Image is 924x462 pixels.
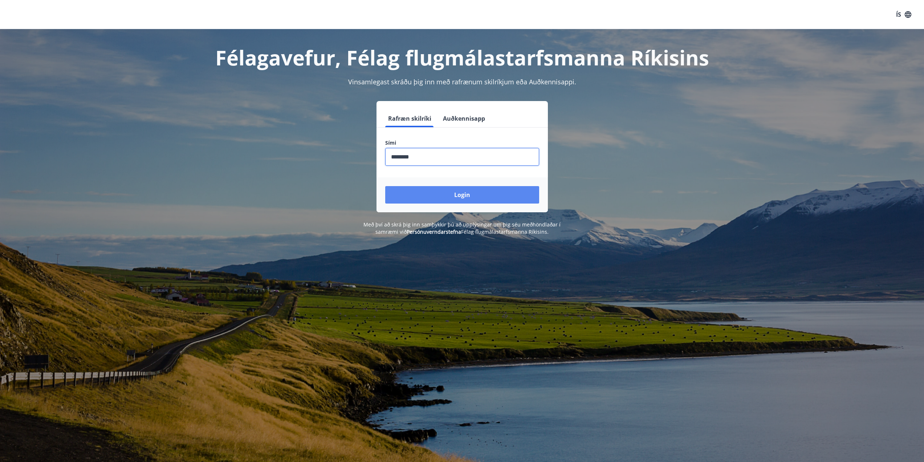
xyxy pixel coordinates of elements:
button: ÍS [892,8,915,21]
label: Sími [385,139,539,146]
button: Login [385,186,539,204]
span: Vinsamlegast skráðu þig inn með rafrænum skilríkjum eða Auðkennisappi. [348,77,576,86]
a: Persónuverndarstefna [407,228,461,235]
span: Með því að skrá þig inn samþykkir þú að upplýsingar um þig séu meðhöndlaðar í samræmi við Félag f... [363,221,561,235]
button: Auðkennisapp [440,110,488,127]
button: Rafræn skilríki [385,110,434,127]
h1: Félagavefur, Félag flugmálastarfsmanna Ríkisins [209,44,715,71]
